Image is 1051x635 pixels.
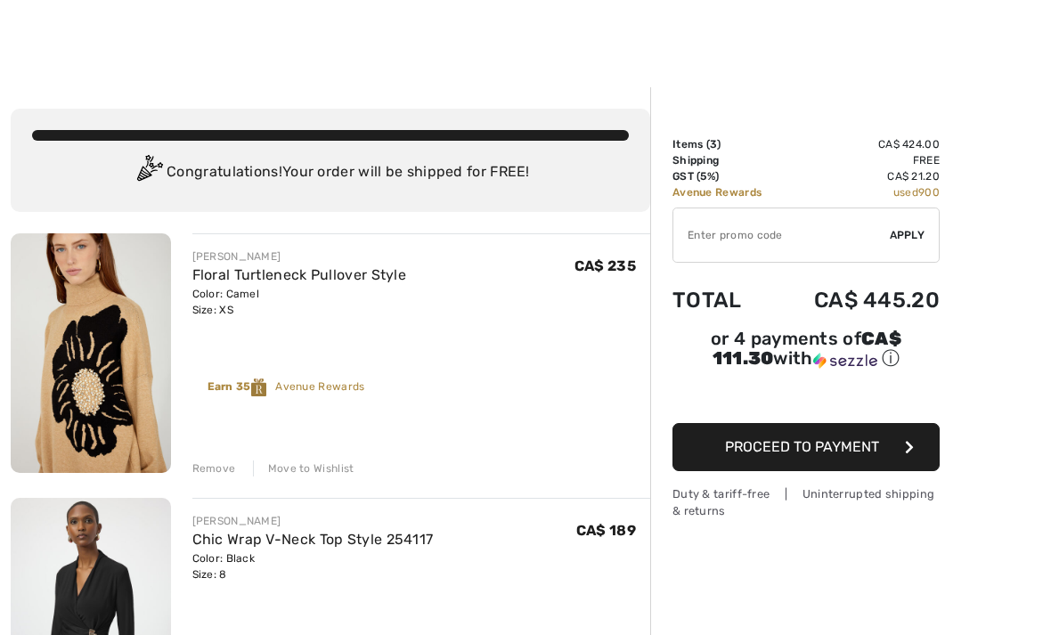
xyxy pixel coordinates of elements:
[11,233,171,473] img: Floral Turtleneck Pullover Style
[777,136,941,152] td: CA$ 424.00
[131,155,167,191] img: Congratulation2.svg
[192,286,407,318] div: Color: Camel Size: XS
[672,168,777,184] td: GST (5%)
[672,152,777,168] td: Shipping
[777,168,941,184] td: CA$ 21.20
[777,184,941,200] td: used
[576,522,636,539] span: CA$ 189
[713,328,901,369] span: CA$ 111.30
[192,531,434,548] a: Chic Wrap V-Neck Top Style 254117
[253,460,354,476] div: Move to Wishlist
[710,138,717,151] span: 3
[777,152,941,168] td: Free
[192,550,434,582] div: Color: Black Size: 8
[192,460,236,476] div: Remove
[208,380,276,393] strong: Earn 35
[725,438,879,455] span: Proceed to Payment
[673,208,890,262] input: Promo code
[813,353,877,369] img: Sezzle
[672,377,940,417] iframe: PayPal-paypal
[777,270,941,330] td: CA$ 445.20
[890,227,925,243] span: Apply
[672,330,940,377] div: or 4 payments ofCA$ 111.30withSezzle Click to learn more about Sezzle
[574,257,636,274] span: CA$ 235
[672,184,777,200] td: Avenue Rewards
[208,379,365,396] div: Avenue Rewards
[672,330,940,370] div: or 4 payments of with
[672,423,940,471] button: Proceed to Payment
[918,186,940,199] span: 900
[672,485,940,519] div: Duty & tariff-free | Uninterrupted shipping & returns
[192,248,407,265] div: [PERSON_NAME]
[672,270,777,330] td: Total
[32,155,629,191] div: Congratulations! Your order will be shipped for FREE!
[251,379,267,396] img: Reward-Logo.svg
[192,513,434,529] div: [PERSON_NAME]
[672,136,777,152] td: Items ( )
[192,266,407,283] a: Floral Turtleneck Pullover Style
